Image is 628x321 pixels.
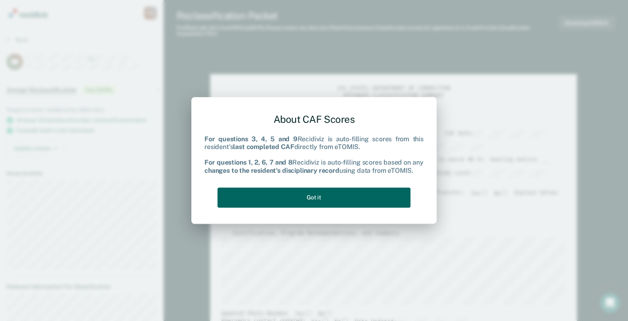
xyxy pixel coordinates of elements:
div: Recidiviz is auto-filling scores from this resident's directly from eTOMIS. Recidiviz is auto-fil... [204,135,424,174]
button: Got it [218,188,410,208]
b: last completed CAF [233,143,294,151]
b: For questions 3, 4, 5 and 9 [204,135,298,143]
div: About CAF Scores [204,107,424,132]
b: For questions 1, 2, 6, 7 and 8 [204,159,292,167]
b: changes to the resident's disciplinary record [204,167,339,174]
